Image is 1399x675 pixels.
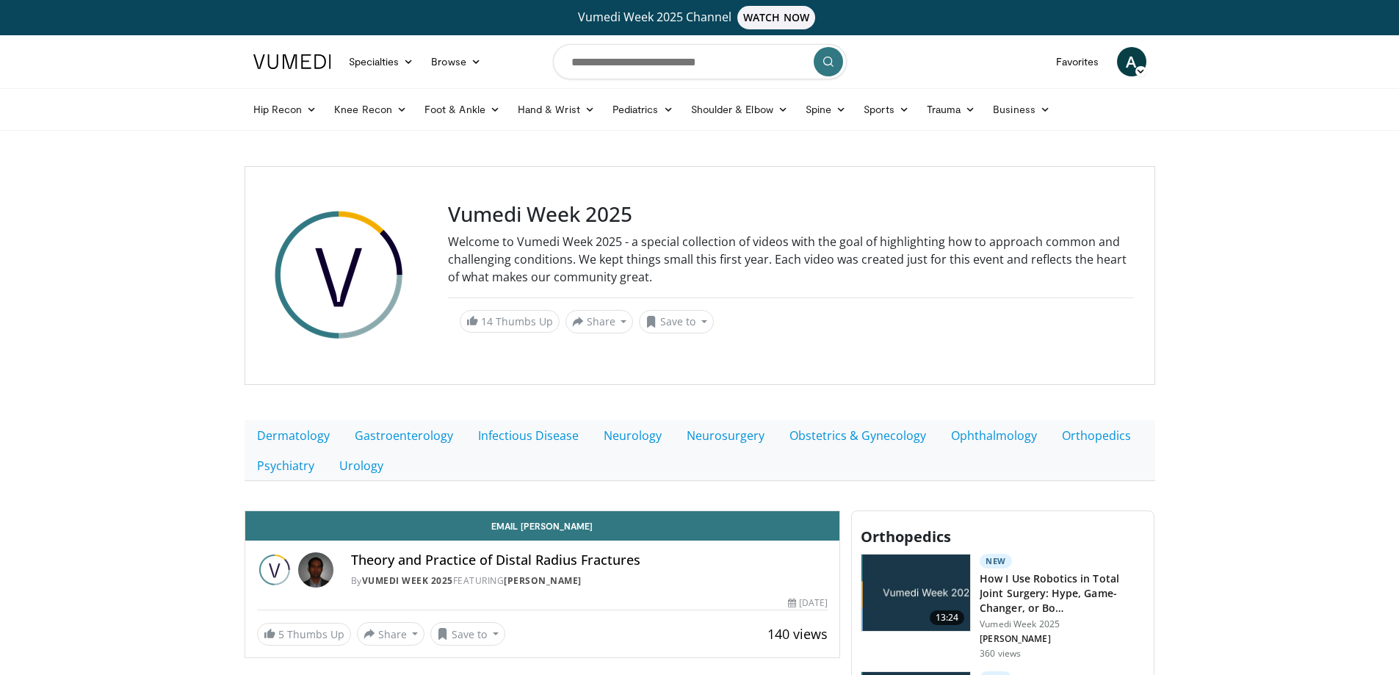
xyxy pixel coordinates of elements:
[253,54,331,69] img: VuMedi Logo
[980,618,1145,630] p: Vumedi Week 2025
[980,648,1021,660] p: 360 views
[342,420,466,451] a: Gastroenterology
[737,6,815,29] span: WATCH NOW
[861,527,951,546] span: Orthopedics
[448,202,1134,227] h3: Vumedi Week 2025
[466,420,591,451] a: Infectious Disease
[327,450,396,481] a: Urology
[460,310,560,333] a: 14 Thumbs Up
[351,574,828,588] div: By FEATURING
[980,554,1012,568] p: New
[565,310,634,333] button: Share
[351,552,828,568] h4: Theory and Practice of Distal Radius Fractures
[256,6,1144,29] a: Vumedi Week 2025 ChannelWATCH NOW
[939,420,1049,451] a: Ophthalmology
[861,555,970,631] img: 7164e295-9f3a-4b7b-9557-72b53c07a474.jpg.150x105_q85_crop-smart_upscale.jpg
[278,627,284,641] span: 5
[553,44,847,79] input: Search topics, interventions
[430,622,505,646] button: Save to
[639,310,714,333] button: Save to
[591,420,674,451] a: Neurology
[855,95,918,124] a: Sports
[362,574,453,587] a: Vumedi Week 2025
[777,420,939,451] a: Obstetrics & Gynecology
[257,623,351,646] a: 5 Thumbs Up
[245,450,327,481] a: Psychiatry
[674,420,777,451] a: Neurosurgery
[797,95,855,124] a: Spine
[1049,420,1143,451] a: Orthopedics
[980,633,1145,645] p: [PERSON_NAME]
[422,47,490,76] a: Browse
[604,95,682,124] a: Pediatrics
[984,95,1059,124] a: Business
[504,574,582,587] a: [PERSON_NAME]
[357,622,425,646] button: Share
[788,596,828,610] div: [DATE]
[980,571,1145,616] h3: How I Use Robotics in Total Joint Surgery: Hype, Game-Changer, or Bo…
[1047,47,1108,76] a: Favorites
[509,95,604,124] a: Hand & Wrist
[918,95,985,124] a: Trauma
[325,95,416,124] a: Knee Recon
[448,233,1134,286] div: Welcome to Vumedi Week 2025 - a special collection of videos with the goal of highlighting how to...
[682,95,797,124] a: Shoulder & Elbow
[245,420,342,451] a: Dermatology
[481,314,493,328] span: 14
[767,625,828,643] span: 140 views
[245,95,326,124] a: Hip Recon
[340,47,423,76] a: Specialties
[930,610,965,625] span: 13:24
[245,511,840,541] a: Email [PERSON_NAME]
[257,552,292,588] img: Vumedi Week 2025
[861,554,1145,660] a: 13:24 New How I Use Robotics in Total Joint Surgery: Hype, Game-Changer, or Bo… Vumedi Week 2025 ...
[298,552,333,588] img: Avatar
[416,95,509,124] a: Foot & Ankle
[1117,47,1146,76] a: A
